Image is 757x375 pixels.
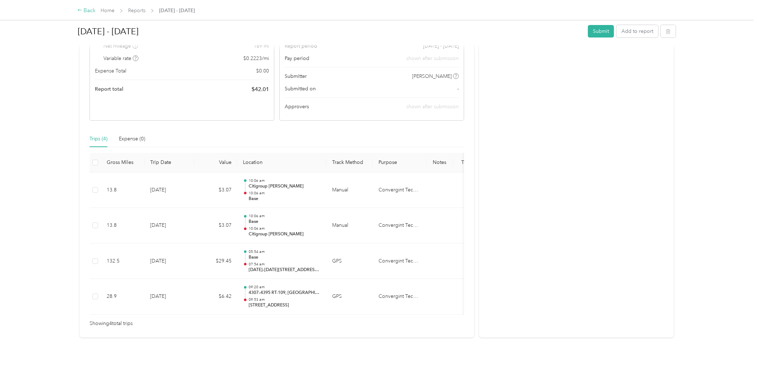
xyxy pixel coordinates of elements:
td: [DATE] [144,279,194,315]
span: - [457,85,459,92]
span: Submitter [285,72,307,80]
span: Approvers [285,103,309,110]
div: Back [77,6,96,15]
th: Trip Date [144,153,194,172]
p: 09:20 am [249,285,321,290]
span: $ 42.01 [252,85,269,94]
p: 10:06 am [249,178,321,183]
span: Expense Total [95,67,126,75]
button: Add to report [616,25,658,37]
span: $ 0.2223 / mi [243,55,269,62]
p: 10:06 am [249,214,321,219]
th: Notes [426,153,453,172]
p: Base [249,196,321,202]
p: 09:53 am [249,297,321,302]
p: Base [249,219,321,225]
td: $3.07 [194,172,237,208]
td: $3.07 [194,208,237,244]
p: 05:54 am [249,249,321,254]
th: Location [237,153,326,172]
td: 28.9 [101,279,144,315]
th: Purpose [373,153,426,172]
th: Value [194,153,237,172]
td: Convergint Technologies [373,208,426,244]
span: Showing 4 total trips [90,320,133,327]
p: [DATE]–[DATE][STREET_ADDRESS][PERSON_NAME] [249,267,321,273]
td: GPS [326,279,373,315]
th: Tags [453,153,480,172]
a: Home [101,7,115,14]
button: Submit [588,25,614,37]
span: shown after submission [406,55,459,62]
span: [DATE] - [DATE] [159,7,195,14]
td: [DATE] [144,244,194,279]
td: 132.5 [101,244,144,279]
td: Convergint Technologies [373,172,426,208]
td: [DATE] [144,208,194,244]
td: Convergint Technologies [373,244,426,279]
td: Manual [326,208,373,244]
td: $6.42 [194,279,237,315]
p: 10:06 am [249,191,321,196]
td: 13.8 [101,172,144,208]
th: Track Method [326,153,373,172]
p: Base [249,254,321,261]
span: shown after submission [406,104,459,110]
a: Reports [128,7,146,14]
td: Convergint Technologies [373,279,426,315]
td: GPS [326,244,373,279]
span: Pay period [285,55,309,62]
div: Expense (0) [119,135,145,143]
span: [PERSON_NAME] [412,72,452,80]
span: Submitted on [285,85,316,92]
p: [STREET_ADDRESS] [249,302,321,309]
th: Gross Miles [101,153,144,172]
td: 13.8 [101,208,144,244]
span: Variable rate [104,55,139,62]
p: Citigroup [PERSON_NAME] [249,183,321,190]
p: Citigroup [PERSON_NAME] [249,231,321,237]
td: $29.45 [194,244,237,279]
p: 4307–4395 RT-109, [GEOGRAPHIC_DATA], [GEOGRAPHIC_DATA] [249,290,321,296]
td: Manual [326,172,373,208]
h1: Sep 1 - 30, 2025 [78,23,583,40]
p: 07:54 am [249,262,321,267]
span: Report total [95,85,123,93]
p: 10:06 am [249,226,321,231]
span: $ 0.00 [256,67,269,75]
td: [DATE] [144,172,194,208]
iframe: Everlance-gr Chat Button Frame [717,335,757,375]
div: Trips (4) [90,135,107,143]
